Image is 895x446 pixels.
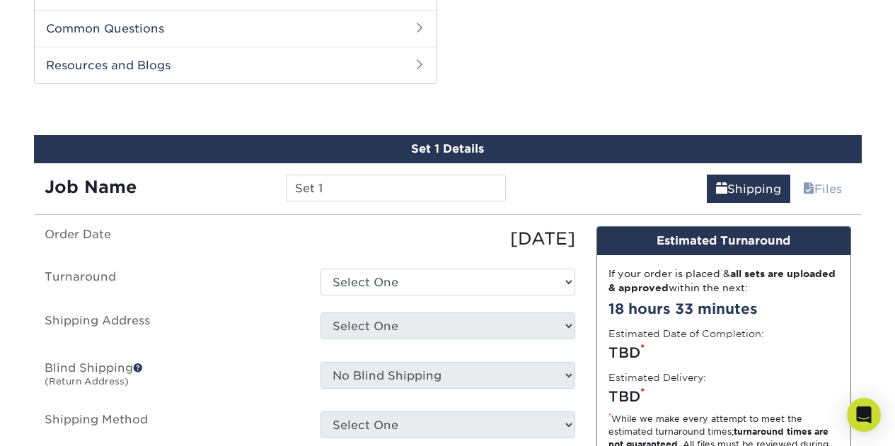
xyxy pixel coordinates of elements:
[608,266,839,295] div: If your order is placed & within the next:
[597,227,850,255] div: Estimated Turnaround
[608,342,839,363] div: TBD
[35,10,437,47] h2: Common Questions
[608,298,839,319] div: 18 hours 33 minutes
[35,47,437,83] h2: Resources and Blogs
[45,376,129,387] small: (Return Address)
[34,312,310,345] label: Shipping Address
[34,269,310,295] label: Turnaround
[310,226,586,252] div: [DATE]
[34,226,310,252] label: Order Date
[803,182,814,196] span: files
[794,175,851,203] a: Files
[286,175,506,201] input: Enter a job name
[847,398,881,432] div: Open Intercom Messenger
[45,177,137,197] strong: Job Name
[608,370,706,385] label: Estimated Delivery:
[707,175,790,203] a: Shipping
[34,362,310,394] label: Blind Shipping
[34,411,310,438] label: Shipping Method
[34,135,862,163] div: Set 1 Details
[608,386,839,407] div: TBD
[608,327,764,341] label: Estimated Date of Completion:
[716,182,727,196] span: shipping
